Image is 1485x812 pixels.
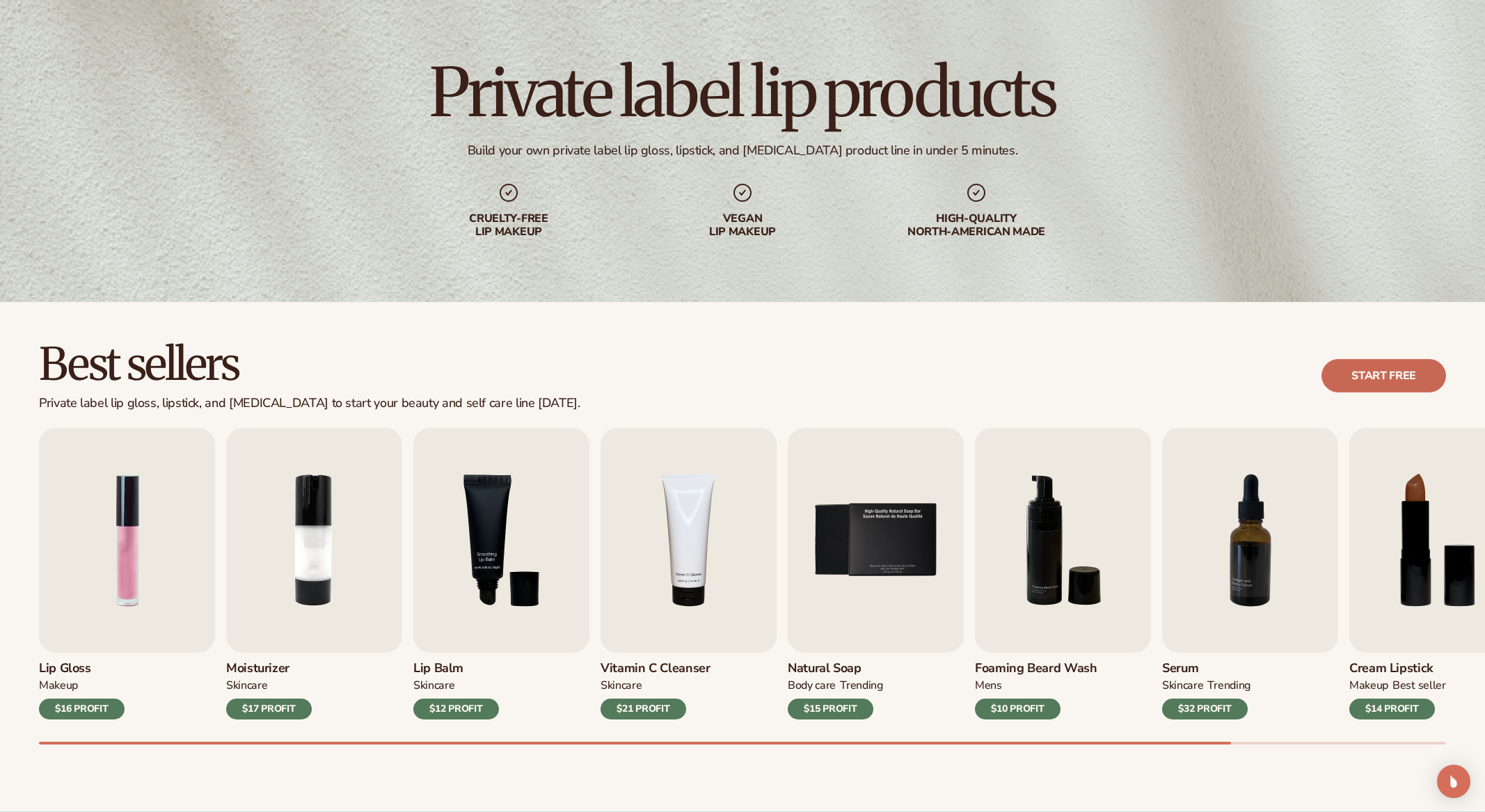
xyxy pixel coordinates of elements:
[413,699,499,719] div: $12 PROFIT
[788,699,873,719] div: $15 PROFIT
[413,678,454,693] div: SKINCARE
[601,661,710,676] h3: Vitamin C Cleanser
[975,428,1151,719] a: 6 / 9
[429,59,1055,126] h1: Private label lip products
[601,428,777,719] a: 4 / 9
[601,699,686,719] div: $21 PROFIT
[1349,661,1446,676] h3: Cream Lipstick
[601,678,642,693] div: Skincare
[39,341,580,388] h2: Best sellers
[1349,699,1435,719] div: $14 PROFIT
[975,699,1061,719] div: $10 PROFIT
[975,678,1002,693] div: mens
[39,661,125,676] h3: Lip Gloss
[1349,678,1388,693] div: MAKEUP
[226,678,267,693] div: SKINCARE
[39,396,580,411] div: Private label lip gloss, lipstick, and [MEDICAL_DATA] to start your beauty and self care line [DA...
[413,428,589,719] a: 3 / 9
[39,428,215,719] a: 1 / 9
[788,661,883,676] h3: Natural Soap
[653,212,832,239] div: Vegan lip makeup
[788,428,964,719] a: 5 / 9
[1162,699,1248,719] div: $32 PROFIT
[39,678,78,693] div: MAKEUP
[1207,678,1250,693] div: TRENDING
[1321,359,1446,392] a: Start free
[1162,678,1203,693] div: SKINCARE
[1392,678,1446,693] div: BEST SELLER
[887,212,1065,239] div: High-quality North-american made
[39,699,125,719] div: $16 PROFIT
[840,678,882,693] div: TRENDING
[226,699,312,719] div: $17 PROFIT
[226,428,402,719] a: 2 / 9
[1162,661,1250,676] h3: Serum
[420,212,598,239] div: Cruelty-free lip makeup
[975,661,1097,676] h3: Foaming beard wash
[413,661,499,676] h3: Lip Balm
[468,143,1018,159] div: Build your own private label lip gloss, lipstick, and [MEDICAL_DATA] product line in under 5 minu...
[226,661,312,676] h3: Moisturizer
[1437,765,1470,798] div: Open Intercom Messenger
[788,678,836,693] div: BODY Care
[1162,428,1338,719] a: 7 / 9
